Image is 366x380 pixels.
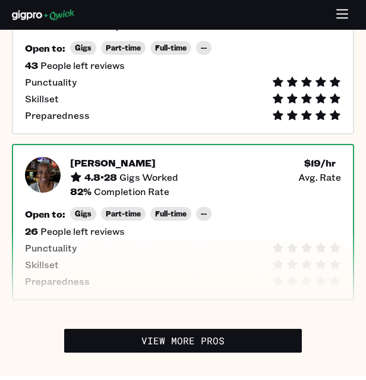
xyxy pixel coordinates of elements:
span: Skillset [25,259,59,271]
span: People left reviews [40,225,125,237]
span: People left reviews [40,59,125,71]
span: Preparedness [25,109,90,121]
span: -- [201,209,207,218]
a: View More Pros [64,329,302,353]
span: Gigs Worked [119,171,178,183]
span: Full-time [155,209,187,218]
img: Pro headshot [25,157,61,193]
h5: 43 [25,59,38,71]
span: Full-time [155,43,187,52]
h5: 82 % [70,186,91,197]
span: Skillset [25,93,59,105]
span: Avg. Rate [298,171,341,183]
h5: Open to: [25,42,65,54]
h5: [PERSON_NAME] [70,157,156,169]
h5: 26 [25,225,38,237]
h5: 4.8 • 28 [84,171,117,183]
span: Gigs [75,209,91,218]
span: Gigs [75,43,91,52]
span: Preparedness [25,275,90,287]
span: Completion Rate [94,186,169,197]
span: Punctuality [25,242,77,254]
h5: Open to: [25,208,65,220]
span: Part-time [106,43,141,52]
span: -- [201,43,207,52]
span: Part-time [106,209,141,218]
button: Pro headshot[PERSON_NAME]4.8•28Gigs Worked$19/hr Avg. Rate82%Completion RateOpen to:GigsPart-time... [12,144,354,300]
h5: $ 19 /hr [304,157,336,169]
span: Punctuality [25,76,77,88]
